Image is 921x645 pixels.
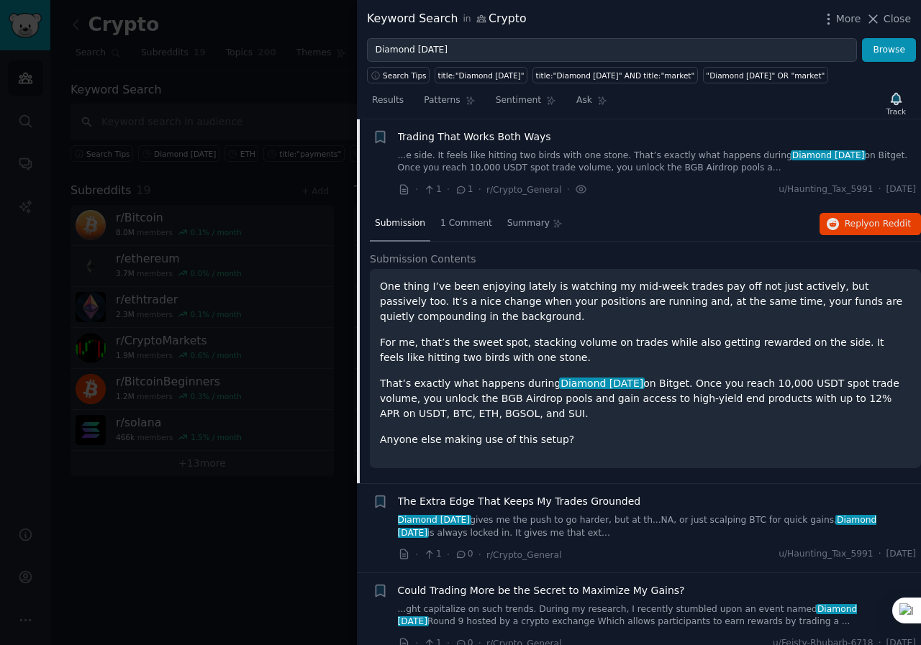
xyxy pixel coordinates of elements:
button: Browse [862,38,916,63]
span: · [566,182,569,197]
span: Submission [375,217,425,230]
div: "Diamond [DATE]" OR "market" [706,70,825,81]
a: Patterns [419,89,480,119]
span: · [447,547,450,562]
div: Keyword Search Crypto [367,10,527,28]
button: Replyon Reddit [820,213,921,236]
span: · [478,182,481,197]
span: in [463,13,471,26]
span: u/Haunting_Tax_5991 [779,548,874,561]
a: title:"Diamond [DATE]" AND title:"market" [532,67,698,83]
a: ...ght capitalize on such trends. During my research, I recently stumbled upon an event namedDiam... [398,603,917,628]
span: Close [884,12,911,27]
span: Diamond [DATE] [396,515,471,525]
button: Search Tips [367,67,430,83]
a: ...e side. It feels like hitting two birds with one stone. That’s exactly what happens duringDiam... [398,150,917,175]
span: Diamond [DATE] [398,515,877,538]
a: Results [367,89,409,119]
span: [DATE] [886,183,916,196]
span: · [879,548,881,561]
input: Try a keyword related to your business [367,38,857,63]
p: One thing I’ve been enjoying lately is watching my mid-week trades pay off not just actively, but... [380,279,911,324]
span: Results [372,94,404,107]
span: Submission Contents [370,252,476,267]
span: 1 [455,183,473,196]
span: r/Crypto_General [486,550,561,560]
button: More [821,12,861,27]
span: Diamond [DATE] [559,378,645,389]
div: title:"Diamond [DATE]" [438,70,525,81]
a: Sentiment [491,89,561,119]
a: Diamond [DATE]gives me the push to go harder, but at th...NA, or just scalping BTC for quick gain... [398,514,917,539]
span: More [836,12,861,27]
span: Sentiment [496,94,541,107]
a: The Extra Edge That Keeps My Trades Grounded [398,494,641,509]
span: · [478,547,481,562]
span: Summary [507,217,550,230]
span: Ask [576,94,592,107]
span: · [415,182,418,197]
span: Search Tips [383,70,427,81]
p: That’s exactly what happens during on Bitget. Once you reach 10,000 USDT spot trade volume, you u... [380,376,911,421]
span: r/Crypto_General [486,185,561,195]
a: Ask [571,89,612,119]
div: title:"Diamond [DATE]" AND title:"market" [536,70,695,81]
span: 1 [423,548,441,561]
span: · [879,183,881,196]
a: "Diamond [DATE]" OR "market" [703,67,828,83]
span: Reply [845,218,911,231]
p: For me, that’s the sweet spot, stacking volume on trades while also getting rewarded on the side.... [380,335,911,365]
span: 0 [455,548,473,561]
span: · [415,547,418,562]
span: on Reddit [869,219,911,229]
div: Track [886,106,906,116]
button: Track [881,88,911,119]
button: Close [866,12,911,27]
span: 1 Comment [440,217,492,230]
a: Could Trading More be the Secret to Maximize My Gains? [398,583,685,598]
p: Anyone else making use of this setup? [380,432,911,447]
span: [DATE] [886,548,916,561]
span: Diamond [DATE] [791,150,866,160]
a: title:"Diamond [DATE]" [435,67,527,83]
span: 1 [423,183,441,196]
a: Trading That Works Both Ways [398,129,551,145]
span: · [447,182,450,197]
span: u/Haunting_Tax_5991 [779,183,874,196]
span: Patterns [424,94,460,107]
